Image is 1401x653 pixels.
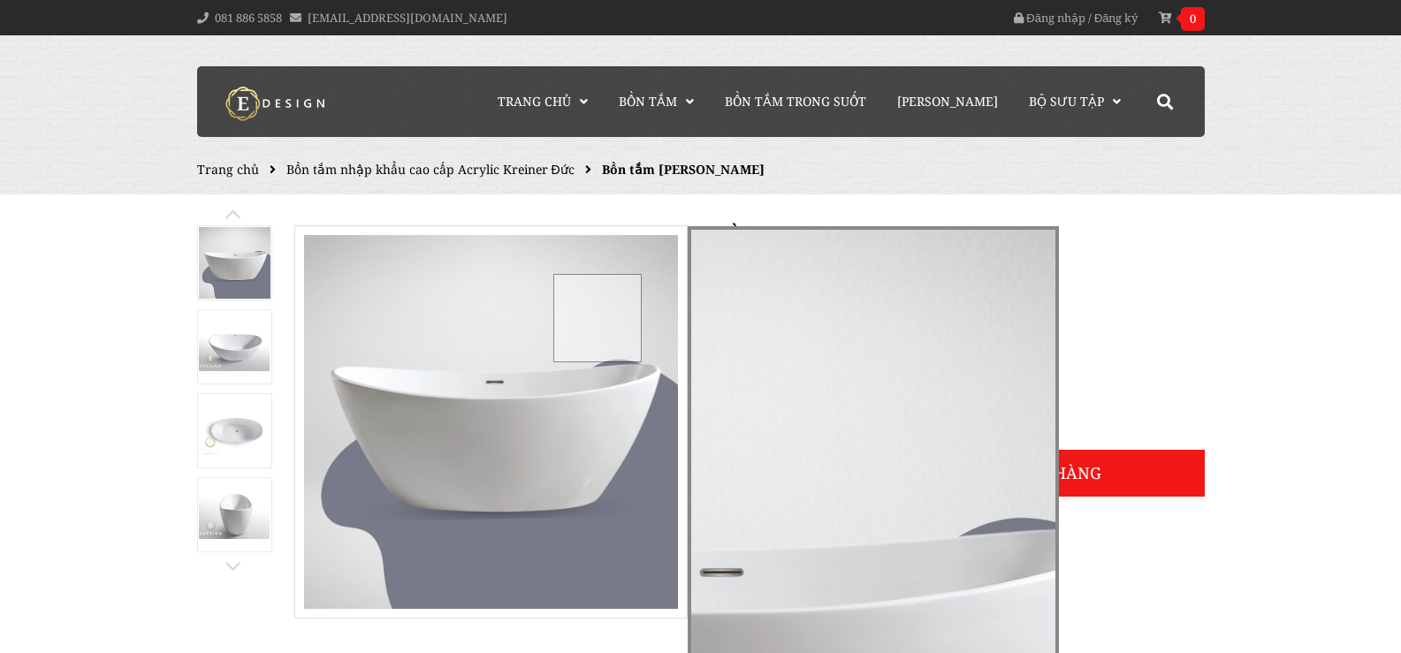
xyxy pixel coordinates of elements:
[884,66,1011,137] a: [PERSON_NAME]
[712,66,879,137] a: Bồn Tắm Trong Suốt
[215,10,282,26] a: 081 886 5858
[1181,7,1205,31] span: 0
[897,93,998,110] span: [PERSON_NAME]
[197,161,259,178] a: Trang chủ
[602,161,765,178] span: Bồn tắm [PERSON_NAME]
[1029,93,1104,110] span: Bộ Sưu Tập
[308,10,507,26] a: [EMAIL_ADDRESS][DOMAIN_NAME]
[199,490,270,538] img: Bồn tắm Lorna Kreiner
[286,161,575,178] a: Bồn tắm nhập khẩu cao cấp Acrylic Kreiner Đức
[498,93,571,110] span: Trang chủ
[199,227,270,299] img: Bồn tắm Lorna Kreiner
[605,66,707,137] a: Bồn Tắm
[1088,10,1092,26] span: /
[1016,66,1134,137] a: Bộ Sưu Tập
[619,93,677,110] span: Bồn Tắm
[484,66,601,137] a: Trang chủ
[210,86,343,121] img: logo Kreiner Germany - Edesign Interior
[725,93,866,110] span: Bồn Tắm Trong Suốt
[199,323,270,370] img: Bồn tắm Lorna Kreiner
[199,406,270,454] img: Bồn tắm Lorna Kreiner
[714,221,1205,253] h1: Bồn tắm [PERSON_NAME]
